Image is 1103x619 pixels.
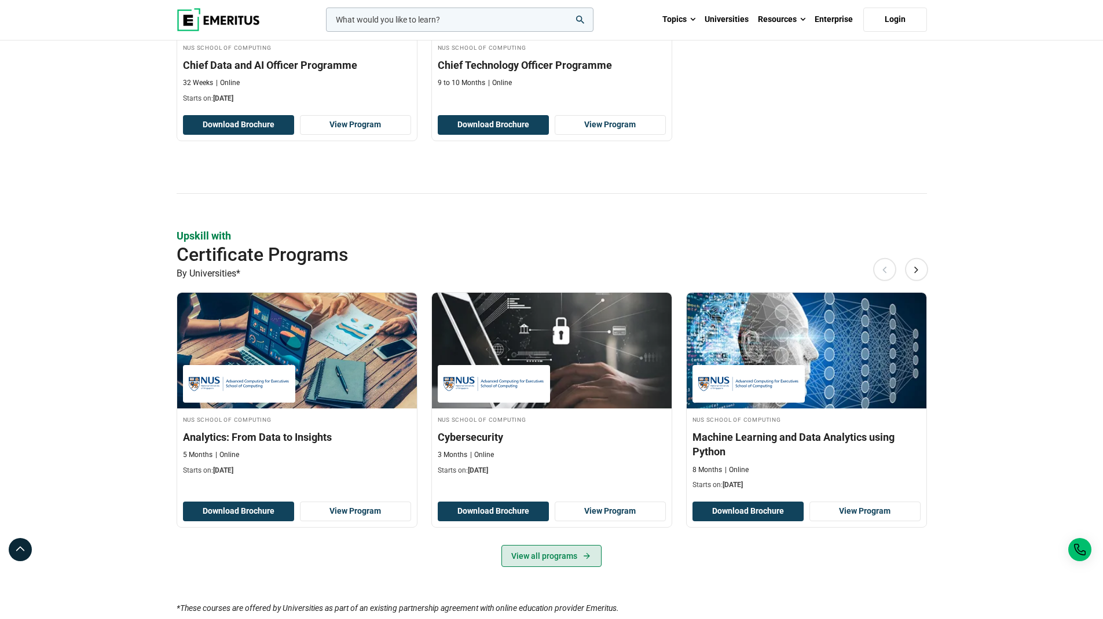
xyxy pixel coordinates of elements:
[555,115,666,135] a: View Program
[215,450,239,460] p: Online
[300,502,411,521] a: View Program
[183,58,411,72] h3: Chief Data and AI Officer Programme
[687,293,926,408] img: Machine Learning and Data Analytics using Python | Online AI and Machine Learning Course
[501,545,602,567] a: View all programs
[438,502,549,521] button: Download Brochure
[692,414,921,424] h4: NUS School of Computing
[183,502,294,521] button: Download Brochure
[183,115,294,135] button: Download Brochure
[183,78,213,88] p: 32 Weeks
[177,293,417,408] img: Analytics: From Data to Insights | Online Business Analytics Course
[444,371,544,397] img: NUS School of Computing
[488,78,512,88] p: Online
[692,465,722,475] p: 8 Months
[326,8,593,32] input: woocommerce-product-search-field-0
[725,465,749,475] p: Online
[468,466,488,474] span: [DATE]
[183,42,411,52] h4: NUS School of Computing
[300,115,411,135] a: View Program
[438,42,666,52] h4: NUS School of Computing
[555,502,666,521] a: View Program
[432,293,672,408] img: Cybersecurity | Online Cybersecurity Course
[687,293,926,496] a: AI and Machine Learning Course by NUS School of Computing - September 30, 2025 NUS School of Comp...
[438,430,666,444] h3: Cybersecurity
[863,8,927,32] a: Login
[189,371,290,397] img: NUS School of Computing
[183,94,411,104] p: Starts on:
[183,414,411,424] h4: NUS School of Computing
[177,229,927,243] p: Upskill with
[873,258,896,281] button: Previous
[438,58,666,72] h3: Chief Technology Officer Programme
[213,466,233,474] span: [DATE]
[809,502,921,521] a: View Program
[177,266,927,281] p: By Universities*
[438,78,485,88] p: 9 to 10 Months
[177,293,417,481] a: Business Analytics Course by NUS School of Computing - September 30, 2025 NUS School of Computing...
[438,115,549,135] button: Download Brochure
[177,243,852,266] h2: Certificate Programs
[438,450,467,460] p: 3 Months
[213,94,233,102] span: [DATE]
[438,466,666,476] p: Starts on:
[698,371,799,397] img: NUS School of Computing
[692,480,921,490] p: Starts on:
[905,258,928,281] button: Next
[692,430,921,459] h3: Machine Learning and Data Analytics using Python
[216,78,240,88] p: Online
[438,414,666,424] h4: NUS School of Computing
[470,450,494,460] p: Online
[183,430,411,444] h3: Analytics: From Data to Insights
[692,502,804,521] button: Download Brochure
[177,603,619,613] i: *These courses are offered by Universities as part of an existing partnership agreement with onli...
[723,481,743,489] span: [DATE]
[183,466,411,476] p: Starts on:
[432,293,672,481] a: Cybersecurity Course by NUS School of Computing - September 30, 2025 NUS School of Computing NUS ...
[183,450,212,460] p: 5 Months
